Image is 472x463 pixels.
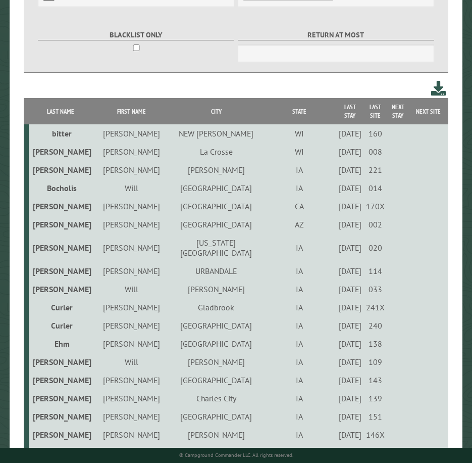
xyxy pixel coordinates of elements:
[363,426,388,444] td: 146X
[29,234,93,262] td: [PERSON_NAME]
[93,98,171,124] th: First Name
[363,298,388,316] td: 241X
[337,98,363,124] th: Last Stay
[29,179,93,197] td: Bocholis
[171,215,262,234] td: [GEOGRAPHIC_DATA]
[338,320,361,331] div: [DATE]
[338,165,361,175] div: [DATE]
[93,353,171,371] td: Will
[363,262,388,280] td: 114
[179,452,293,458] small: © Campground Commander LLC. All rights reserved.
[261,389,336,407] td: IA
[363,316,388,335] td: 240
[338,284,361,294] div: [DATE]
[261,298,336,316] td: IA
[171,389,262,407] td: Charles City
[261,426,336,444] td: IA
[338,357,361,367] div: [DATE]
[363,143,388,161] td: 008
[93,407,171,426] td: [PERSON_NAME]
[29,215,93,234] td: [PERSON_NAME]
[363,353,388,371] td: 109
[93,197,171,215] td: [PERSON_NAME]
[93,426,171,444] td: [PERSON_NAME]
[93,298,171,316] td: [PERSON_NAME]
[431,79,446,98] a: Download this customer list (.csv)
[238,29,434,41] label: Return at most
[29,197,93,215] td: [PERSON_NAME]
[93,280,171,298] td: Will
[171,98,262,124] th: City
[363,389,388,407] td: 139
[171,124,262,143] td: NEW [PERSON_NAME]
[261,124,336,143] td: WI
[171,179,262,197] td: [GEOGRAPHIC_DATA]
[338,302,361,312] div: [DATE]
[363,407,388,426] td: 151
[338,147,361,157] div: [DATE]
[408,98,448,124] th: Next Site
[171,262,262,280] td: URBANDALE
[261,407,336,426] td: IA
[171,335,262,353] td: [GEOGRAPHIC_DATA]
[261,197,336,215] td: CA
[29,280,93,298] td: [PERSON_NAME]
[338,375,361,385] div: [DATE]
[29,444,93,462] td: [PERSON_NAME]
[261,179,336,197] td: IA
[261,143,336,161] td: WI
[29,335,93,353] td: Ehm
[171,234,262,262] td: [US_STATE][GEOGRAPHIC_DATA]
[171,407,262,426] td: [GEOGRAPHIC_DATA]
[29,389,93,407] td: [PERSON_NAME]
[363,335,388,353] td: 138
[363,98,388,124] th: Last Site
[261,98,336,124] th: State
[338,201,361,211] div: [DATE]
[29,124,93,143] td: bitter
[29,316,93,335] td: Curler
[171,280,262,298] td: [PERSON_NAME]
[261,353,336,371] td: IA
[338,430,361,440] div: [DATE]
[171,444,262,462] td: [PERSON_NAME]
[338,219,361,229] div: [DATE]
[261,234,336,262] td: IA
[171,197,262,215] td: [GEOGRAPHIC_DATA]
[93,143,171,161] td: [PERSON_NAME]
[93,124,171,143] td: [PERSON_NAME]
[93,444,171,462] td: [PERSON_NAME]
[93,316,171,335] td: [PERSON_NAME]
[261,280,336,298] td: IA
[261,316,336,335] td: IA
[29,407,93,426] td: [PERSON_NAME]
[93,389,171,407] td: [PERSON_NAME]
[338,183,361,193] div: [DATE]
[29,426,93,444] td: [PERSON_NAME]
[261,215,336,234] td: AZ
[29,262,93,280] td: [PERSON_NAME]
[171,426,262,444] td: [PERSON_NAME]
[388,98,408,124] th: Next Stay
[171,143,262,161] td: La Crosse
[29,298,93,316] td: Curler
[338,411,361,422] div: [DATE]
[261,335,336,353] td: IA
[261,371,336,389] td: IA
[171,353,262,371] td: [PERSON_NAME]
[338,339,361,349] div: [DATE]
[363,371,388,389] td: 143
[29,353,93,371] td: [PERSON_NAME]
[363,280,388,298] td: 033
[171,316,262,335] td: [GEOGRAPHIC_DATA]
[29,371,93,389] td: [PERSON_NAME]
[338,393,361,403] div: [DATE]
[171,298,262,316] td: Gladbrook
[338,266,361,276] div: [DATE]
[363,161,388,179] td: 221
[363,124,388,143] td: 160
[38,29,234,41] label: Blacklist only
[363,197,388,215] td: 170X
[93,179,171,197] td: Will
[338,128,361,138] div: [DATE]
